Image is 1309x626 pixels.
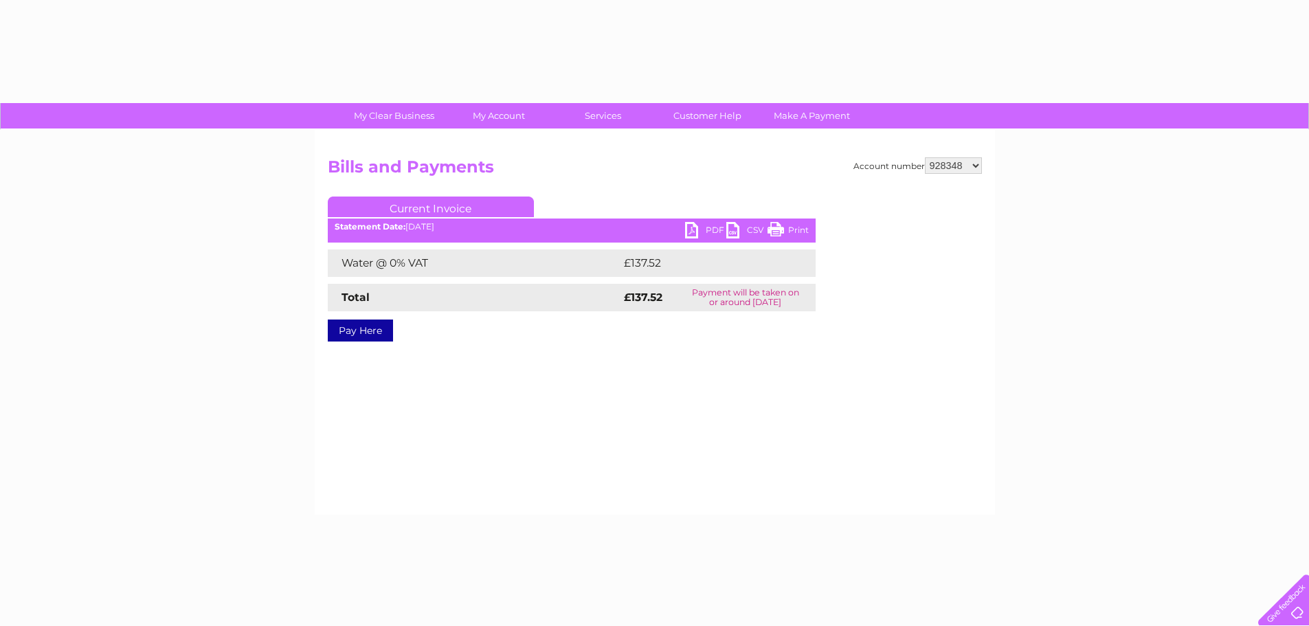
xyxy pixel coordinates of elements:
[853,157,982,174] div: Account number
[328,222,816,232] div: [DATE]
[651,103,764,128] a: Customer Help
[328,320,393,342] a: Pay Here
[328,157,982,183] h2: Bills and Payments
[624,291,662,304] strong: £137.52
[335,221,405,232] b: Statement Date:
[546,103,660,128] a: Services
[342,291,370,304] strong: Total
[328,249,620,277] td: Water @ 0% VAT
[768,222,809,242] a: Print
[328,197,534,217] a: Current Invoice
[726,222,768,242] a: CSV
[675,284,815,311] td: Payment will be taken on or around [DATE]
[442,103,555,128] a: My Account
[755,103,869,128] a: Make A Payment
[620,249,790,277] td: £137.52
[337,103,451,128] a: My Clear Business
[685,222,726,242] a: PDF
